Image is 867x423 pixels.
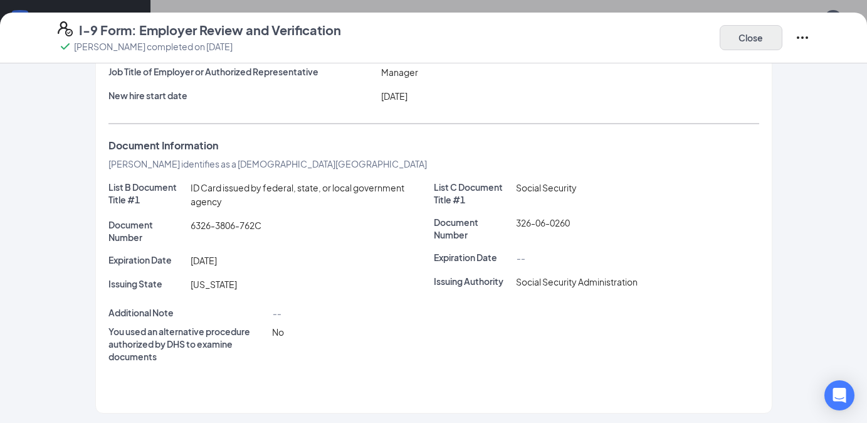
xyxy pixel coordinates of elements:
span: [US_STATE] [191,279,237,290]
p: Additional Note [108,306,268,319]
span: [DATE] [381,90,407,102]
button: Close [720,25,782,50]
p: Document Number [434,216,512,241]
div: Open Intercom Messenger [824,380,854,410]
p: Issuing State [108,277,186,290]
span: No [272,326,284,338]
p: List C Document Title #1 [434,181,512,206]
span: [PERSON_NAME] identifies as a [DEMOGRAPHIC_DATA][GEOGRAPHIC_DATA] [108,158,427,169]
span: -- [516,252,525,264]
svg: Ellipses [795,30,810,45]
p: [PERSON_NAME] completed on [DATE] [74,40,233,53]
p: List B Document Title #1 [108,181,186,206]
span: Manager [381,67,418,78]
span: [DATE] [191,255,217,266]
span: ID Card issued by federal, state, or local government agency [191,182,404,207]
span: 6326-3806-762C [191,220,261,231]
p: Document Number [108,218,186,244]
p: You used an alternative procedure authorized by DHS to examine documents [108,325,268,363]
svg: Checkmark [58,39,73,54]
p: Issuing Authority [434,275,512,287]
span: -- [272,308,281,319]
span: 326-06-0260 [516,217,570,228]
h4: I-9 Form: Employer Review and Verification [79,21,341,39]
span: Social Security Administration [516,276,638,287]
span: Document Information [108,139,218,152]
p: Expiration Date [434,251,512,264]
span: Social Security [516,182,577,193]
p: New hire start date [108,89,377,102]
p: Job Title of Employer or Authorized Representative [108,65,377,78]
svg: FormI9EVerifyIcon [58,21,73,36]
p: Expiration Date [108,254,186,266]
